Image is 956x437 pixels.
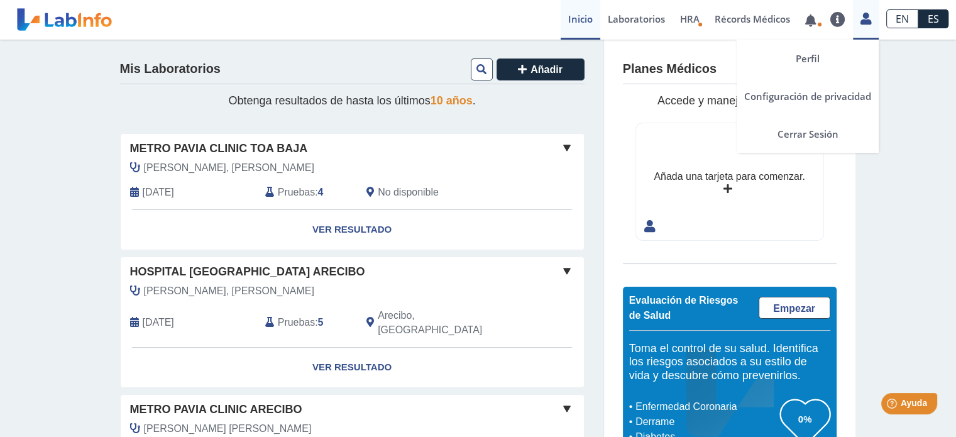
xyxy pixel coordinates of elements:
a: Configuración de privacidad [737,77,879,115]
button: Añadir [497,58,585,80]
span: No disponible [378,185,439,200]
iframe: Help widget launcher [844,388,942,423]
a: Ver Resultado [121,348,584,387]
span: Santiago Cardenas, Vanessa [144,284,314,299]
a: Cerrar Sesión [737,115,879,153]
a: Empezar [759,297,830,319]
h3: 0% [780,411,830,427]
b: 4 [318,187,324,197]
span: Metro Pavia Clinic Toa Baja [130,140,308,157]
span: Evaluación de Riesgos de Salud [629,295,739,321]
h4: Planes Médicos [623,62,717,77]
span: Casiano Cabrera, Felix [144,160,314,175]
span: 2025-08-15 [143,185,174,200]
a: Perfil [737,40,879,77]
span: Obtenga resultados de hasta los últimos . [228,94,475,107]
span: Arecibo, PR [378,308,517,338]
span: Hospital [GEOGRAPHIC_DATA] Arecibo [130,263,365,280]
div: : [256,185,357,200]
span: Empezar [773,303,815,314]
span: Añadir [530,64,563,75]
span: Metro Pavia Clinic Arecibo [130,401,302,418]
li: Enfermedad Coronaria [632,399,780,414]
h4: Mis Laboratorios [120,62,221,77]
b: 5 [318,317,324,328]
h5: Toma el control de su salud. Identifica los riesgos asociados a su estilo de vida y descubre cómo... [629,342,830,383]
div: : [256,308,357,338]
span: Pruebas [278,315,315,330]
a: EN [886,9,918,28]
span: Accede y maneja sus planes [657,94,801,107]
span: HRA [680,13,700,25]
span: 2025-08-03 [143,315,174,330]
span: 10 años [431,94,473,107]
a: ES [918,9,948,28]
li: Derrame [632,414,780,429]
div: Añada una tarjeta para comenzar. [654,169,805,184]
span: Rivera Rosado, Lorenzo [144,421,312,436]
span: Pruebas [278,185,315,200]
a: Ver Resultado [121,210,584,250]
